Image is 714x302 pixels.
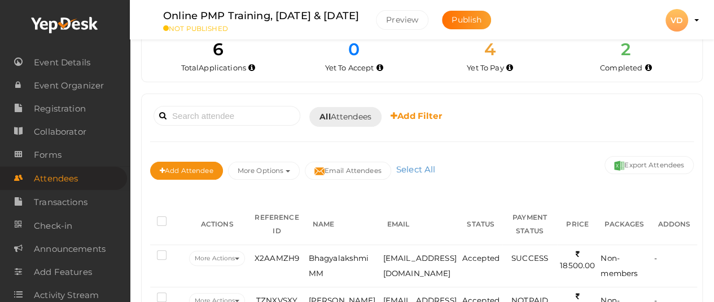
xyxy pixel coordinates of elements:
[181,63,246,72] span: Total
[319,111,371,123] span: Attendees
[462,254,500,263] span: Accepted
[665,9,688,32] div: VD
[459,204,502,245] th: STATUS
[605,156,694,174] button: Export Attendees
[560,250,595,270] span: 18500.00
[186,204,248,245] th: ACTIONS
[34,261,92,283] span: Add Features
[452,15,481,25] span: Publish
[228,162,300,180] button: More Options
[248,65,255,71] i: Total number of applications
[314,166,325,176] img: mail-filled.svg
[34,97,86,120] span: Registration
[665,15,688,25] profile-pic: VD
[391,110,442,121] b: Add Filter
[319,112,330,122] b: All
[189,251,245,266] button: More Actions
[376,65,383,71] i: Yet to be accepted by organizer
[654,254,656,263] span: -
[601,254,638,278] span: Non-members
[305,162,391,180] button: Email Attendees
[325,63,374,72] span: Yet To Accept
[557,204,598,245] th: PRICE
[255,254,299,263] span: X2AAMZH9
[163,24,359,33] small: NOT PUBLISHED
[484,39,496,60] span: 4
[442,11,491,29] button: Publish
[306,204,380,245] th: NAME
[150,162,223,180] button: Add Attendee
[34,191,87,214] span: Transactions
[506,65,513,71] i: Accepted by organizer and yet to make payment
[34,238,106,260] span: Announcements
[34,51,90,74] span: Event Details
[598,204,651,245] th: PACKAGES
[502,204,557,245] th: PAYMENT STATUS
[621,39,630,60] span: 2
[380,204,459,245] th: EMAIL
[600,63,642,72] span: Completed
[34,144,62,166] span: Forms
[154,106,300,126] input: Search attendee
[511,254,548,263] span: SUCCESS
[662,8,691,32] button: VD
[651,204,697,245] th: ADDONS
[34,167,78,190] span: Attendees
[255,213,299,235] span: REFERENCE ID
[393,164,438,175] a: Select All
[348,39,360,60] span: 0
[34,215,72,237] span: Check-in
[376,10,428,30] button: Preview
[163,8,359,24] label: Online PMP Training, [DATE] & [DATE]
[467,63,503,72] span: Yet To Pay
[34,74,104,97] span: Event Organizer
[199,63,246,72] span: Applications
[34,121,86,143] span: Collaborator
[614,161,624,171] img: excel.svg
[213,39,224,60] span: 6
[383,254,457,278] span: [EMAIL_ADDRESS][DOMAIN_NAME]
[309,254,369,278] span: Bhagyalakshmi MM
[645,65,651,71] i: Accepted and completed payment succesfully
